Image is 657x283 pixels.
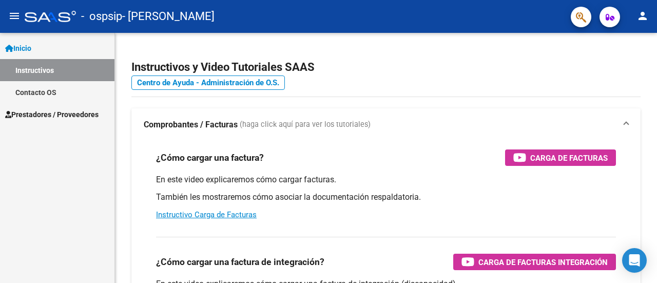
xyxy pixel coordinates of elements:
[505,149,616,166] button: Carga de Facturas
[453,254,616,270] button: Carga de Facturas Integración
[156,192,616,203] p: También les mostraremos cómo asociar la documentación respaldatoria.
[530,152,608,164] span: Carga de Facturas
[8,10,21,22] mat-icon: menu
[5,43,31,54] span: Inicio
[131,76,285,90] a: Centro de Ayuda - Administración de O.S.
[156,174,616,185] p: En este video explicaremos cómo cargar facturas.
[478,256,608,269] span: Carga de Facturas Integración
[144,119,238,130] strong: Comprobantes / Facturas
[81,5,122,28] span: - ospsip
[156,255,324,269] h3: ¿Cómo cargar una factura de integración?
[622,248,647,273] div: Open Intercom Messenger
[636,10,649,22] mat-icon: person
[5,109,99,120] span: Prestadores / Proveedores
[131,108,641,141] mat-expansion-panel-header: Comprobantes / Facturas (haga click aquí para ver los tutoriales)
[240,119,371,130] span: (haga click aquí para ver los tutoriales)
[156,150,264,165] h3: ¿Cómo cargar una factura?
[122,5,215,28] span: - [PERSON_NAME]
[156,210,257,219] a: Instructivo Carga de Facturas
[131,58,641,77] h2: Instructivos y Video Tutoriales SAAS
